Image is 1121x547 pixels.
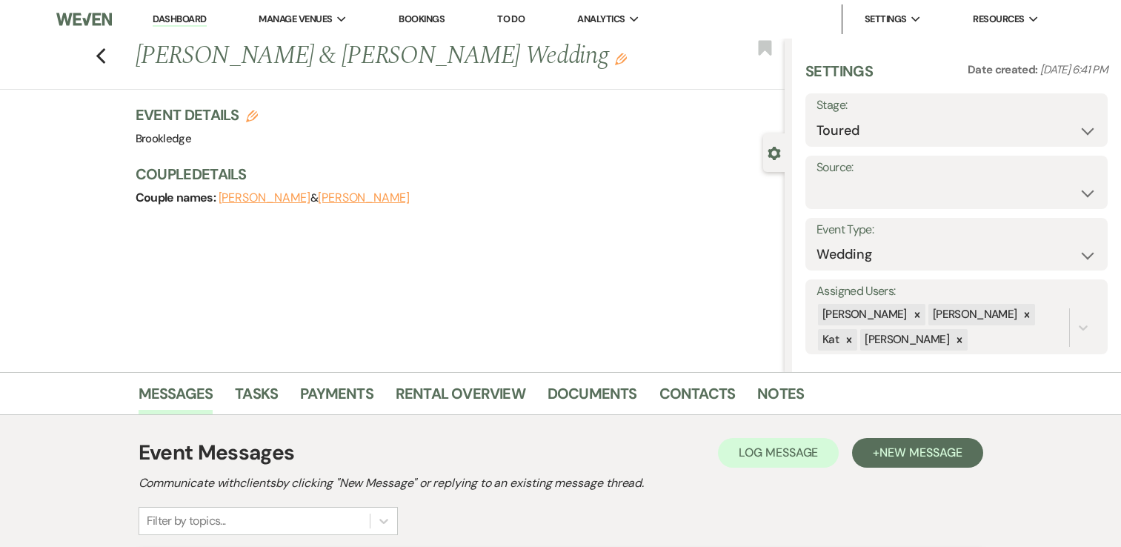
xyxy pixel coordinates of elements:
[816,281,1097,302] label: Assigned Users:
[659,382,736,414] a: Contacts
[1040,62,1108,77] span: [DATE] 6:41 PM
[968,62,1040,77] span: Date created:
[757,382,804,414] a: Notes
[136,164,771,185] h3: Couple Details
[860,329,951,351] div: [PERSON_NAME]
[805,61,873,93] h3: Settings
[139,437,295,468] h1: Event Messages
[318,192,410,204] button: [PERSON_NAME]
[577,12,625,27] span: Analytics
[865,12,907,27] span: Settings
[739,445,818,460] span: Log Message
[136,131,192,146] span: Brookledge
[300,382,373,414] a: Payments
[136,39,649,74] h1: [PERSON_NAME] & [PERSON_NAME] Wedding
[147,512,226,530] div: Filter by topics...
[928,304,1019,325] div: [PERSON_NAME]
[816,219,1097,241] label: Event Type:
[816,157,1097,179] label: Source:
[497,13,525,25] a: To Do
[235,382,278,414] a: Tasks
[816,95,1097,116] label: Stage:
[259,12,332,27] span: Manage Venues
[818,304,909,325] div: [PERSON_NAME]
[768,145,781,159] button: Close lead details
[136,105,259,125] h3: Event Details
[139,474,983,492] h2: Communicate with clients by clicking "New Message" or replying to an existing message thread.
[615,52,627,65] button: Edit
[153,13,206,27] a: Dashboard
[219,192,310,204] button: [PERSON_NAME]
[136,190,219,205] span: Couple names:
[818,329,841,351] div: Kat
[139,382,213,414] a: Messages
[852,438,982,468] button: +New Message
[396,382,525,414] a: Rental Overview
[973,12,1024,27] span: Resources
[548,382,637,414] a: Documents
[219,190,410,205] span: &
[56,4,112,35] img: Weven Logo
[399,13,445,25] a: Bookings
[718,438,839,468] button: Log Message
[879,445,962,460] span: New Message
